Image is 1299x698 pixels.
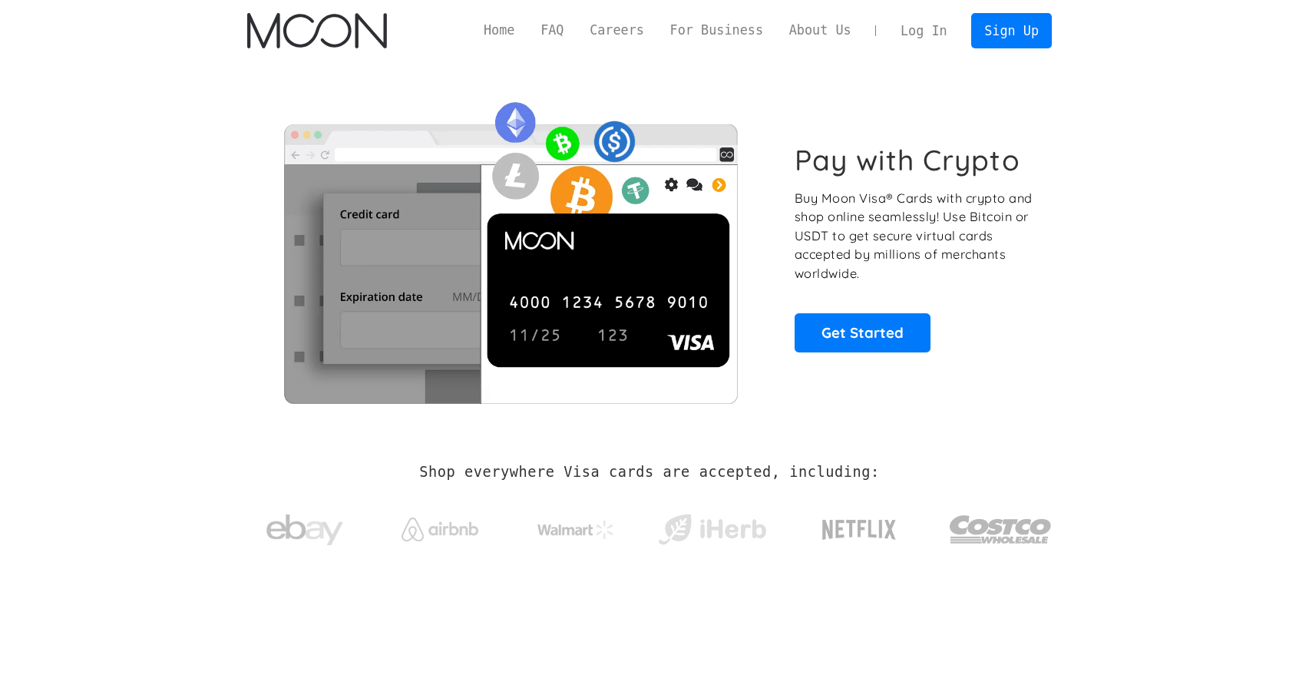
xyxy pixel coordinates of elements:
a: Home [471,21,527,40]
a: Walmart [519,505,633,547]
h1: Pay with Crypto [795,143,1020,177]
a: Get Started [795,313,930,352]
a: For Business [657,21,776,40]
img: ebay [266,506,343,554]
a: Costco [949,485,1052,566]
a: Log In [887,14,960,48]
a: Airbnb [383,502,497,549]
a: iHerb [655,495,769,557]
img: Moon Cards let you spend your crypto anywhere Visa is accepted. [247,91,773,403]
a: ebay [247,491,362,562]
a: Sign Up [971,13,1051,48]
img: iHerb [655,510,769,550]
p: Buy Moon Visa® Cards with crypto and shop online seamlessly! Use Bitcoin or USDT to get secure vi... [795,189,1035,283]
h2: Shop everywhere Visa cards are accepted, including: [419,464,879,481]
img: Costco [949,501,1052,558]
img: Netflix [821,511,897,549]
a: About Us [776,21,864,40]
a: FAQ [527,21,577,40]
img: Moon Logo [247,13,386,48]
a: Careers [577,21,656,40]
a: Netflix [791,495,928,557]
img: Walmart [537,521,614,539]
a: home [247,13,386,48]
img: Airbnb [402,518,478,541]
